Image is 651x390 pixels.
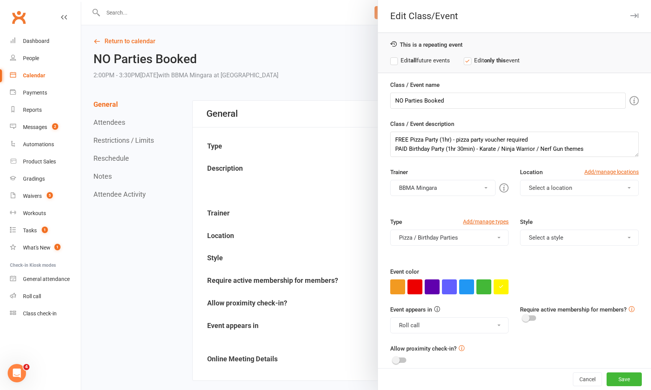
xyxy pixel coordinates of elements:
iframe: Intercom live chat [8,364,26,382]
label: Class / Event description [390,119,454,129]
div: Payments [23,90,47,96]
a: People [10,50,81,67]
a: Gradings [10,170,81,188]
strong: only this [484,57,506,64]
strong: all [411,57,417,64]
span: 1 [42,227,48,233]
a: Payments [10,84,81,101]
button: Select a style [520,230,639,246]
a: Workouts [10,205,81,222]
div: Tasks [23,227,37,233]
span: 2 [52,123,58,130]
label: Edit event [464,56,520,65]
button: Cancel [573,372,602,386]
span: 1 [54,244,61,250]
a: Product Sales [10,153,81,170]
div: People [23,55,39,61]
label: Location [520,168,543,177]
div: Roll call [23,293,41,299]
a: Dashboard [10,33,81,50]
label: Allow proximity check-in? [390,344,456,353]
label: Type [390,217,402,227]
a: Add/manage locations [584,168,639,176]
button: Select a location [520,180,639,196]
span: 4 [23,364,29,370]
label: Require active membership for members? [520,306,626,313]
a: Reports [10,101,81,119]
input: Enter event name [390,93,626,109]
a: Add/manage types [463,217,509,226]
button: BBMA Mingara [390,180,496,196]
div: General attendance [23,276,70,282]
div: Dashboard [23,38,49,44]
button: Pizza / Birthday Parties [390,230,509,246]
div: This is a repeating event [390,41,639,48]
a: What's New1 [10,239,81,256]
a: Class kiosk mode [10,305,81,322]
a: Clubworx [9,8,28,27]
a: Roll call [10,288,81,305]
a: Waivers 5 [10,188,81,205]
div: Reports [23,107,42,113]
a: Automations [10,136,81,153]
label: Trainer [390,168,408,177]
span: 5 [47,192,53,199]
div: Calendar [23,72,45,78]
div: Waivers [23,193,42,199]
div: Automations [23,141,54,147]
div: Messages [23,124,47,130]
label: Event appears in [390,305,432,314]
div: Product Sales [23,158,56,165]
label: Edit future events [390,56,450,65]
label: Class / Event name [390,80,440,90]
span: Select a location [529,184,572,191]
div: Gradings [23,176,45,182]
a: Tasks 1 [10,222,81,239]
div: Workouts [23,210,46,216]
div: Class check-in [23,310,57,317]
a: Messages 2 [10,119,81,136]
a: Calendar [10,67,81,84]
div: Edit Class/Event [378,11,651,21]
div: What's New [23,245,51,251]
label: Event color [390,267,419,276]
a: General attendance kiosk mode [10,271,81,288]
button: Save [607,372,642,386]
label: Style [520,217,533,227]
button: Roll call [390,317,509,333]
